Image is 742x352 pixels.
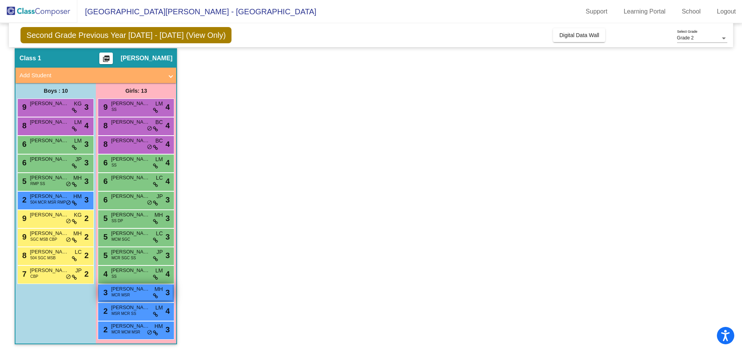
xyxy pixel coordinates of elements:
span: [PERSON_NAME] [111,267,150,274]
span: [PERSON_NAME] [111,174,150,182]
span: LM [155,155,163,163]
span: [PERSON_NAME] [30,192,68,200]
span: [PERSON_NAME] [30,118,68,126]
span: MCR SGC SS [111,255,136,261]
span: [PERSON_NAME] [111,285,150,293]
span: 4 [165,138,170,150]
span: LC [156,230,163,238]
span: 6 [20,140,26,148]
span: 2 [84,213,88,224]
span: [PERSON_NAME] [111,322,150,330]
span: 8 [20,121,26,130]
span: KG [74,211,82,219]
mat-expansion-panel-header: Add Student [15,68,176,83]
span: LM [74,137,82,145]
span: 2 [101,307,107,315]
span: do_not_disturb_alt [147,144,152,150]
span: 4 [165,120,170,131]
span: 3 [84,138,88,150]
span: CBP [30,274,38,279]
span: [PERSON_NAME] [111,230,150,237]
a: School [676,5,707,18]
span: 5 [101,251,107,260]
span: [PERSON_NAME] [30,100,68,107]
span: 3 [165,231,170,243]
span: LC [75,248,82,256]
a: Learning Portal [618,5,672,18]
span: JP [157,192,163,201]
span: do_not_disturb_alt [66,200,71,206]
span: 2 [84,250,88,261]
mat-panel-title: Add Student [19,71,163,80]
a: Logout [711,5,742,18]
span: do_not_disturb_alt [66,237,71,243]
span: 4 [165,101,170,113]
span: [PERSON_NAME] [30,230,68,237]
span: Class 1 [19,54,41,62]
span: Second Grade Previous Year [DATE] - [DATE] (View Only) [20,27,231,43]
button: Digital Data Wall [553,28,605,42]
span: MH [155,285,163,293]
span: 3 [165,324,170,335]
span: LM [155,100,163,108]
button: Print Students Details [99,53,113,64]
span: [PERSON_NAME] [111,211,150,219]
span: do_not_disturb_alt [66,181,71,187]
span: 4 [84,120,88,131]
span: 5 [20,177,26,185]
span: MH [73,174,82,182]
span: 9 [20,233,26,241]
span: 5 [101,214,107,223]
span: HM [155,322,163,330]
span: 3 [165,250,170,261]
a: Support [580,5,614,18]
span: [PERSON_NAME] [111,192,150,200]
span: HM [73,192,82,201]
span: 3 [84,157,88,168]
span: 4 [101,270,107,278]
span: 8 [101,121,107,130]
span: SS [111,162,116,168]
span: JP [75,267,82,275]
div: Boys : 10 [15,83,96,99]
span: 6 [101,177,107,185]
span: [PERSON_NAME] [111,248,150,256]
span: [PERSON_NAME] [111,304,150,311]
span: 9 [20,214,26,223]
span: [PERSON_NAME] [30,248,68,256]
mat-icon: picture_as_pdf [102,55,111,66]
span: 3 [101,288,107,297]
span: 2 [20,196,26,204]
span: BC [155,118,163,126]
span: RMP SS [30,181,45,187]
span: 4 [165,157,170,168]
span: 8 [101,140,107,148]
span: [PERSON_NAME] [PERSON_NAME] [30,137,68,145]
span: [PERSON_NAME] [30,174,68,182]
span: 4 [165,305,170,317]
span: Grade 2 [677,35,694,41]
span: 6 [20,158,26,167]
span: 3 [165,213,170,224]
span: 504 MCR MSR RMP [30,199,66,205]
span: MCR MCM MSR [111,329,140,335]
span: 4 [165,175,170,187]
span: 4 [165,268,170,280]
span: 3 [84,175,88,187]
span: JP [75,155,82,163]
span: MCR MSR [111,292,130,298]
span: 6 [101,196,107,204]
span: [PERSON_NAME] [111,118,150,126]
span: do_not_disturb_alt [66,274,71,280]
span: SS DP [111,218,123,224]
span: MSR MCR SS [111,311,136,316]
span: 2 [84,268,88,280]
span: LC [156,174,163,182]
span: MH [73,230,82,238]
span: [GEOGRAPHIC_DATA][PERSON_NAME] - [GEOGRAPHIC_DATA] [77,5,317,18]
div: Girls: 13 [96,83,176,99]
span: [PERSON_NAME] [111,137,150,145]
span: 2 [101,325,107,334]
span: JP [157,248,163,256]
span: 3 [165,287,170,298]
